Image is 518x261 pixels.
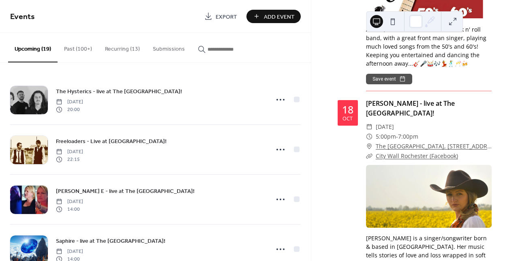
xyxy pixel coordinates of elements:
[396,132,398,141] span: -
[56,87,182,96] a: The Hysterics - live at The [GEOGRAPHIC_DATA]!
[56,237,165,246] span: Saphire - live at The [GEOGRAPHIC_DATA]!
[366,74,412,84] button: Save event
[246,10,301,23] button: Add Event
[56,187,195,196] span: [PERSON_NAME] E - live at The [GEOGRAPHIC_DATA]!
[56,98,83,106] span: [DATE]
[56,148,83,156] span: [DATE]
[216,13,237,21] span: Export
[366,122,372,132] div: ​
[56,106,83,113] span: 20:00
[56,248,83,255] span: [DATE]
[56,198,83,205] span: [DATE]
[376,141,492,151] a: The [GEOGRAPHIC_DATA], [STREET_ADDRESS]
[366,99,455,118] a: [PERSON_NAME] - live at The [GEOGRAPHIC_DATA]!
[98,33,146,62] button: Recurring (13)
[366,141,372,151] div: ​
[58,33,98,62] button: Past (100+)
[342,116,353,122] div: Oct
[366,151,372,161] div: ​
[10,9,35,25] span: Events
[398,132,418,141] span: 7:00pm
[376,132,396,141] span: 5:00pm
[56,205,83,213] span: 14:00
[56,236,165,246] a: Saphire - live at The [GEOGRAPHIC_DATA]!
[342,105,353,115] div: 18
[264,13,295,21] span: Add Event
[56,186,195,196] a: [PERSON_NAME] E - live at The [GEOGRAPHIC_DATA]!
[366,132,372,141] div: ​
[376,122,394,132] span: [DATE]
[366,25,492,68] div: A local, well established classic rock n' roll band, with a great front man singer, playing much ...
[56,156,83,163] span: 22:15
[376,152,458,160] a: City Wall Rochester (Facebook)
[8,33,58,62] button: Upcoming (19)
[198,10,243,23] a: Export
[146,33,191,62] button: Submissions
[56,137,167,146] a: Freeloaders - Live at [GEOGRAPHIC_DATA]!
